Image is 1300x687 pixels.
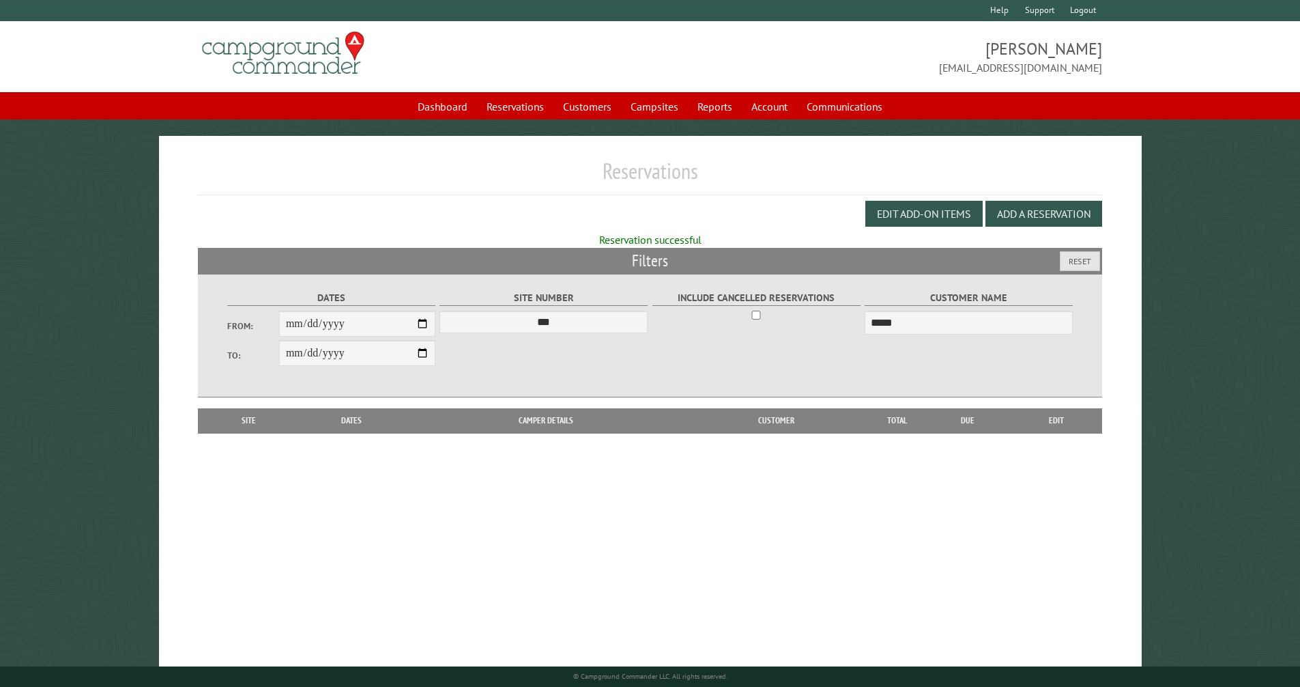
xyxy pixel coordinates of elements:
[227,290,435,306] label: Dates
[198,232,1103,247] div: Reservation successful
[573,672,727,681] small: © Campground Commander LLC. All rights reserved.
[865,201,983,227] button: Edit Add-on Items
[227,349,279,362] label: To:
[870,408,925,433] th: Total
[293,408,410,433] th: Dates
[439,290,648,306] label: Site Number
[409,94,476,120] a: Dashboard
[198,248,1103,274] h2: Filters
[743,94,796,120] a: Account
[198,158,1103,195] h1: Reservations
[798,94,891,120] a: Communications
[925,408,1011,433] th: Due
[1060,251,1100,271] button: Reset
[198,27,369,80] img: Campground Commander
[682,408,870,433] th: Customer
[622,94,687,120] a: Campsites
[865,290,1073,306] label: Customer Name
[410,408,682,433] th: Camper Details
[652,290,861,306] label: Include Cancelled Reservations
[689,94,740,120] a: Reports
[650,38,1103,76] span: [PERSON_NAME] [EMAIL_ADDRESS][DOMAIN_NAME]
[1011,408,1103,433] th: Edit
[985,201,1102,227] button: Add a Reservation
[478,94,552,120] a: Reservations
[555,94,620,120] a: Customers
[205,408,293,433] th: Site
[227,320,279,333] label: From:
